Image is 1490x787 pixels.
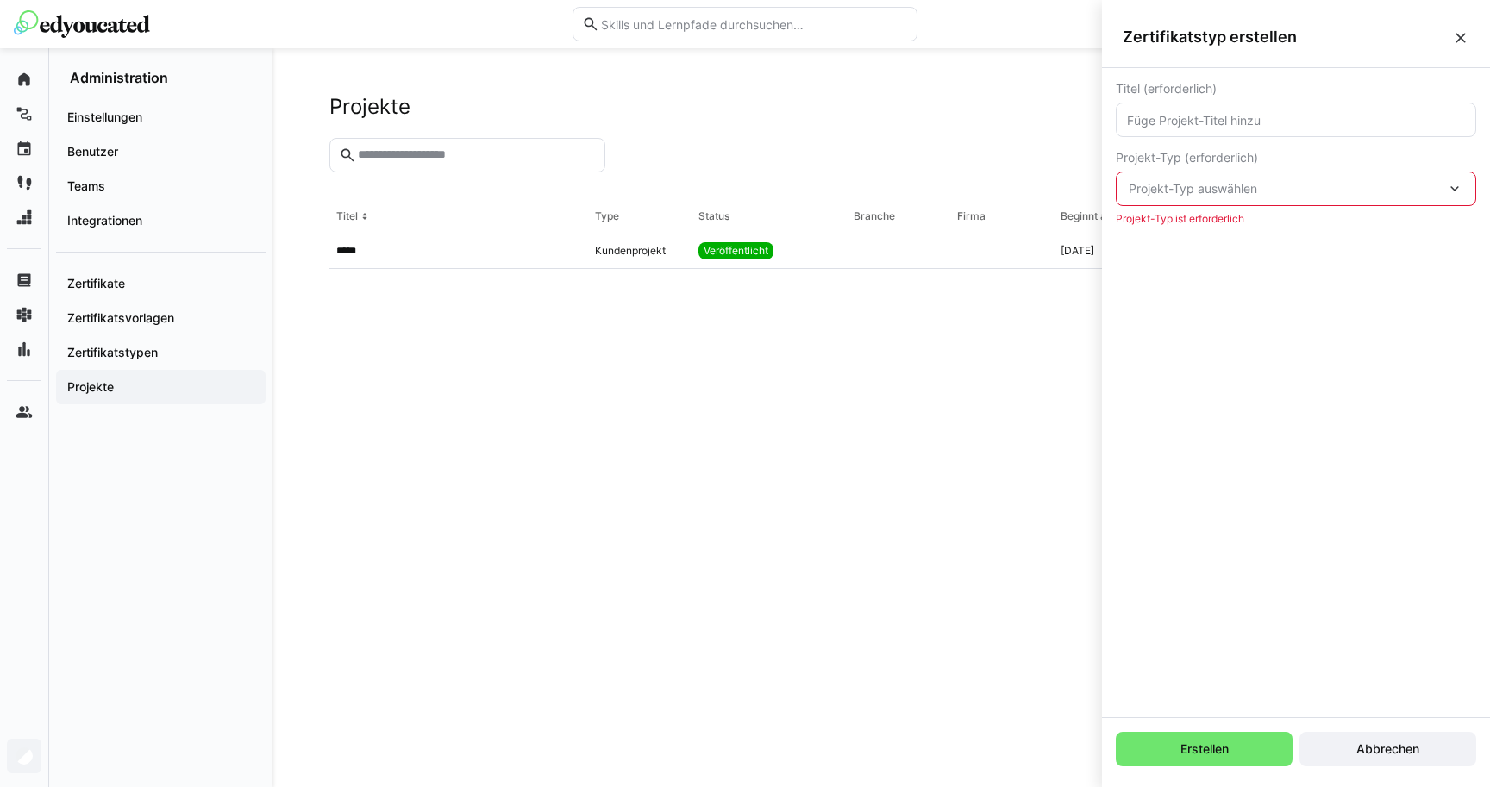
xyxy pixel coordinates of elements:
div: [DATE] [1061,244,1094,258]
span: Projekt-Typ ist erforderlich [1116,213,1244,225]
span: Titel (erforderlich) [1116,82,1217,96]
span: Veröffentlicht [704,244,768,258]
div: Branche [854,209,895,223]
span: Erstellen [1178,740,1231,758]
app-project-type: Kundenprojekt [595,244,666,258]
div: Status [698,209,729,223]
button: Abbrechen [1299,732,1476,766]
span: Zertifikatstyp erstellen [1123,28,1452,47]
div: Type [595,209,619,223]
h2: Projekte [329,94,410,120]
input: Skills und Lernpfade durchsuchen… [599,16,908,32]
span: Projekt-Typ auswählen [1129,180,1446,197]
div: Firma [957,209,986,223]
input: Füge Projekt-Titel hinzu [1125,112,1467,128]
div: Titel [336,209,358,223]
span: Projekt-Typ (erforderlich) [1116,151,1258,165]
span: Abbrechen [1354,740,1422,758]
button: Erstellen [1116,732,1293,766]
div: Beginnt am [1061,209,1116,223]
